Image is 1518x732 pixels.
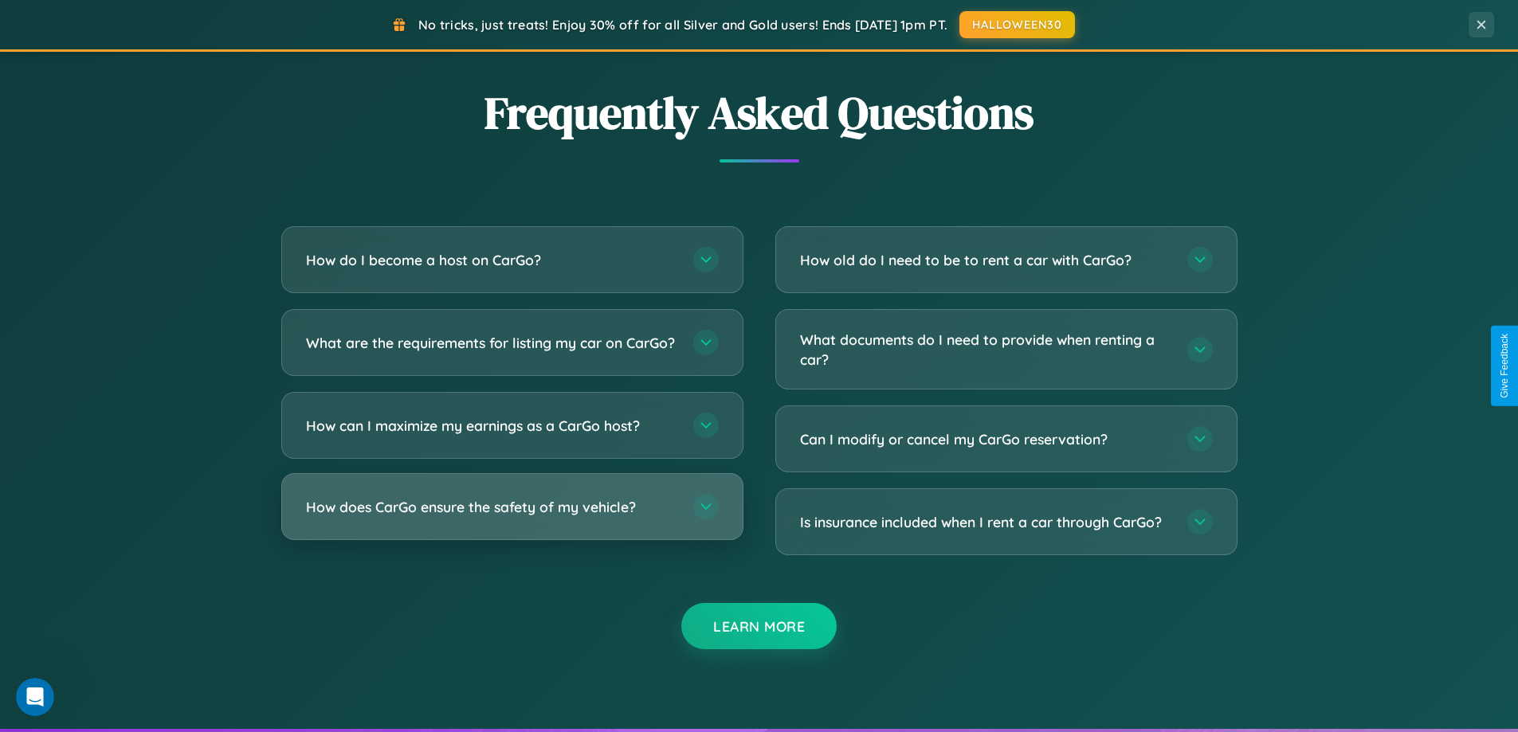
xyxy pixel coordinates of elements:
h2: Frequently Asked Questions [281,82,1238,143]
span: No tricks, just treats! Enjoy 30% off for all Silver and Gold users! Ends [DATE] 1pm PT. [418,17,947,33]
h3: How does CarGo ensure the safety of my vehicle? [306,497,677,517]
h3: How can I maximize my earnings as a CarGo host? [306,416,677,436]
h3: How old do I need to be to rent a car with CarGo? [800,250,1171,270]
button: HALLOWEEN30 [959,11,1075,38]
h3: How do I become a host on CarGo? [306,250,677,270]
h3: What are the requirements for listing my car on CarGo? [306,333,677,353]
button: Learn More [681,603,837,649]
h3: What documents do I need to provide when renting a car? [800,330,1171,369]
h3: Is insurance included when I rent a car through CarGo? [800,512,1171,532]
iframe: Intercom live chat [16,678,54,716]
h3: Can I modify or cancel my CarGo reservation? [800,429,1171,449]
div: Give Feedback [1499,334,1510,398]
